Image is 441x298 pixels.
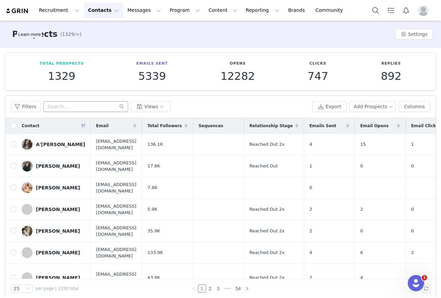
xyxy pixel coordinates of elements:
[381,70,401,82] p: 892
[422,275,427,280] span: 1
[242,3,284,18] button: Reporting
[307,70,328,82] p: 747
[22,182,85,193] a: [PERSON_NAME]
[22,139,85,150] a: A'[PERSON_NAME]
[136,70,168,82] p: 5339
[349,101,396,112] button: Add Prospects
[220,61,255,67] p: Opens
[96,271,136,284] span: [EMAIL_ADDRESS][DOMAIN_NAME]
[96,225,136,238] span: [EMAIL_ADDRESS][DOMAIN_NAME]
[249,163,278,169] span: Reached Out
[22,139,33,150] img: d2858964-4fd4-423f-93b9-393ecdf75cde.jpg
[14,285,20,292] div: 25
[199,123,223,129] span: Sequences
[123,3,165,18] button: Messages
[383,3,398,18] a: Tasks
[119,104,124,109] i: icon: search
[309,123,336,129] span: Emails Sent
[307,61,328,67] p: Clicks
[408,275,424,291] iframe: Intercom live chat
[147,184,157,191] span: 7.8K
[309,228,312,234] span: 2
[418,5,429,16] img: placeholder-profile.jpg
[360,206,363,213] span: 2
[22,247,85,258] a: [PERSON_NAME]
[309,163,312,169] span: 1
[360,163,363,169] span: 0
[22,123,39,129] span: Contact
[96,181,136,194] span: [EMAIL_ADDRESS][DOMAIN_NAME]
[43,101,128,112] input: Search...
[395,29,433,40] button: Settings
[22,226,33,236] img: 2417e53f-d272-4187-89dc-cab6c762c673--s.jpg
[312,101,347,112] button: Export
[11,101,41,112] button: Filters
[22,182,33,193] img: 8ad254b2-6741-4b92-ad81-e68a958f0dca.jpg
[309,249,312,256] span: 4
[368,3,383,18] button: Search
[22,204,85,215] a: [PERSON_NAME]
[22,161,33,171] img: 6302a04b-9318-4212-894b-3b2e4c5400b8.jpg
[131,101,171,112] button: Views
[190,284,198,293] li: Previous Page
[147,249,163,256] span: 133.9K
[60,31,82,38] span: (1329/∞)
[192,286,196,291] i: icon: left
[36,142,85,147] div: A'[PERSON_NAME]
[84,3,123,18] button: Contacts
[96,246,136,259] span: [EMAIL_ADDRESS][DOMAIN_NAME]
[36,185,80,190] div: [PERSON_NAME]
[36,285,79,292] span: per page | 1330 total
[96,203,136,216] span: [EMAIL_ADDRESS][DOMAIN_NAME]
[22,226,85,236] a: [PERSON_NAME]
[136,61,168,67] p: Emails Sent
[165,3,204,18] button: Program
[360,141,366,148] span: 15
[96,123,108,129] span: Email
[249,206,285,213] span: Reached Out 2x
[36,207,80,212] div: [PERSON_NAME]
[35,3,84,18] button: Recruitment
[22,272,85,283] a: [PERSON_NAME]
[245,286,249,291] i: icon: right
[26,286,30,291] i: icon: down
[284,3,311,18] a: Brands
[249,228,285,234] span: Reached Out 2x
[234,285,243,292] a: 54
[147,228,160,234] span: 35.9K
[249,123,293,129] span: Relationship Stage
[381,61,401,67] p: Replies
[147,206,157,213] span: 5.9K
[309,141,312,148] span: 4
[215,285,222,292] a: 3
[96,138,136,151] span: [EMAIL_ADDRESS][DOMAIN_NAME]
[36,275,80,280] div: [PERSON_NAME]
[243,284,251,293] li: Next Page
[206,285,214,292] a: 2
[399,3,414,18] button: Notifications
[147,274,160,281] span: 43.8K
[147,141,163,148] span: 136.1K
[249,274,285,281] span: Reached Out 2x
[5,8,29,14] img: grin logo
[36,163,80,169] div: [PERSON_NAME]
[309,206,312,213] span: 2
[22,161,85,171] a: [PERSON_NAME]
[198,285,206,292] a: 1
[399,101,430,112] button: Columns
[147,163,160,169] span: 17.8K
[17,31,42,38] div: Tooltip anchor
[40,70,84,82] p: 1329
[249,141,285,148] span: Reached Out 2x
[360,249,363,256] span: 6
[222,284,233,293] li: Next 3 Pages
[96,160,136,173] span: [EMAIL_ADDRESS][DOMAIN_NAME]
[220,70,255,82] p: 12282
[360,123,389,129] span: Email Opens
[40,61,84,67] p: Total Prospects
